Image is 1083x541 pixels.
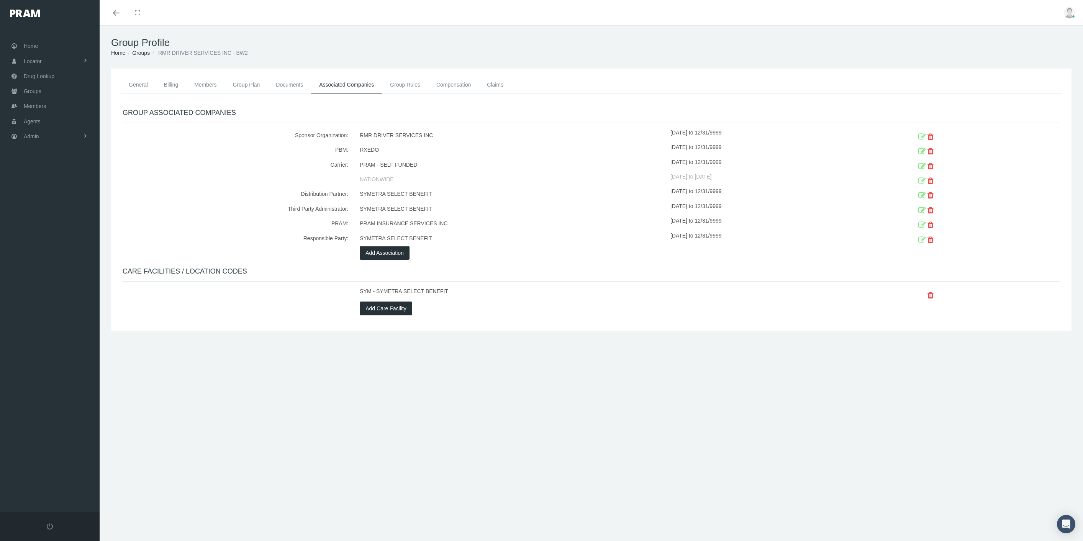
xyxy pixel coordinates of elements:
[123,267,1060,276] h4: CARE FACILITIES / LOCATION CODES
[670,143,860,157] div: [DATE] to 12/31/9999
[117,128,354,143] div: Sponsor Organization:
[354,202,670,216] div: SYMETRA SELECT BENEFIT
[428,76,479,93] a: Compensation
[186,76,224,93] a: Members
[354,287,670,302] div: SYM - SYMETRA SELECT BENEFIT
[24,129,39,144] span: Admin
[117,231,354,246] div: Responsible Party:
[24,114,41,129] span: Agents
[670,216,860,231] div: [DATE] to 12/31/9999
[132,50,150,56] a: Groups
[354,172,670,187] div: NATIONWIDE
[670,172,860,187] div: [DATE] to [DATE]
[225,76,268,93] a: Group Plan
[670,158,860,172] div: [DATE] to 12/31/9999
[156,76,186,93] a: Billing
[360,302,412,315] button: Add Care Facility
[111,37,1072,49] h1: Group Profile
[354,187,670,202] div: SYMETRA SELECT BENEFIT
[354,158,670,172] div: PRAM - SELF FUNDED
[1057,515,1075,533] div: Open Intercom Messenger
[354,231,670,246] div: SYMETRA SELECT BENEFIT
[1064,7,1075,18] img: user-placeholder.jpg
[117,143,354,157] div: PBM:
[670,202,860,216] div: [DATE] to 12/31/9999
[121,76,156,93] a: General
[111,50,125,56] a: Home
[117,202,354,216] div: Third Party Administrator:
[10,10,40,17] img: PRAM_20_x_78.png
[354,143,670,157] div: RXEDO
[268,76,311,93] a: Documents
[670,128,860,143] div: [DATE] to 12/31/9999
[360,246,410,260] button: Add Association
[382,76,428,93] a: Group Rules
[24,54,42,69] span: Locator
[24,69,54,84] span: Drug Lookup
[117,187,354,202] div: Distribution Partner:
[117,158,354,172] div: Carrier:
[670,231,860,246] div: [DATE] to 12/31/9999
[670,187,860,202] div: [DATE] to 12/31/9999
[354,216,670,231] div: PRAM INSURANCE SERVICES INC
[123,109,1060,117] h4: GROUP ASSOCIATED COMPANIES
[24,84,41,98] span: Groups
[117,216,354,231] div: PRAM:
[354,128,670,143] div: RMR DRIVER SERVICES INC
[311,76,382,93] a: Associated Companies
[479,76,511,93] a: Claims
[158,50,248,56] span: RMR DRIVER SERVICES INC - BW2
[24,39,38,53] span: Home
[24,99,46,113] span: Members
